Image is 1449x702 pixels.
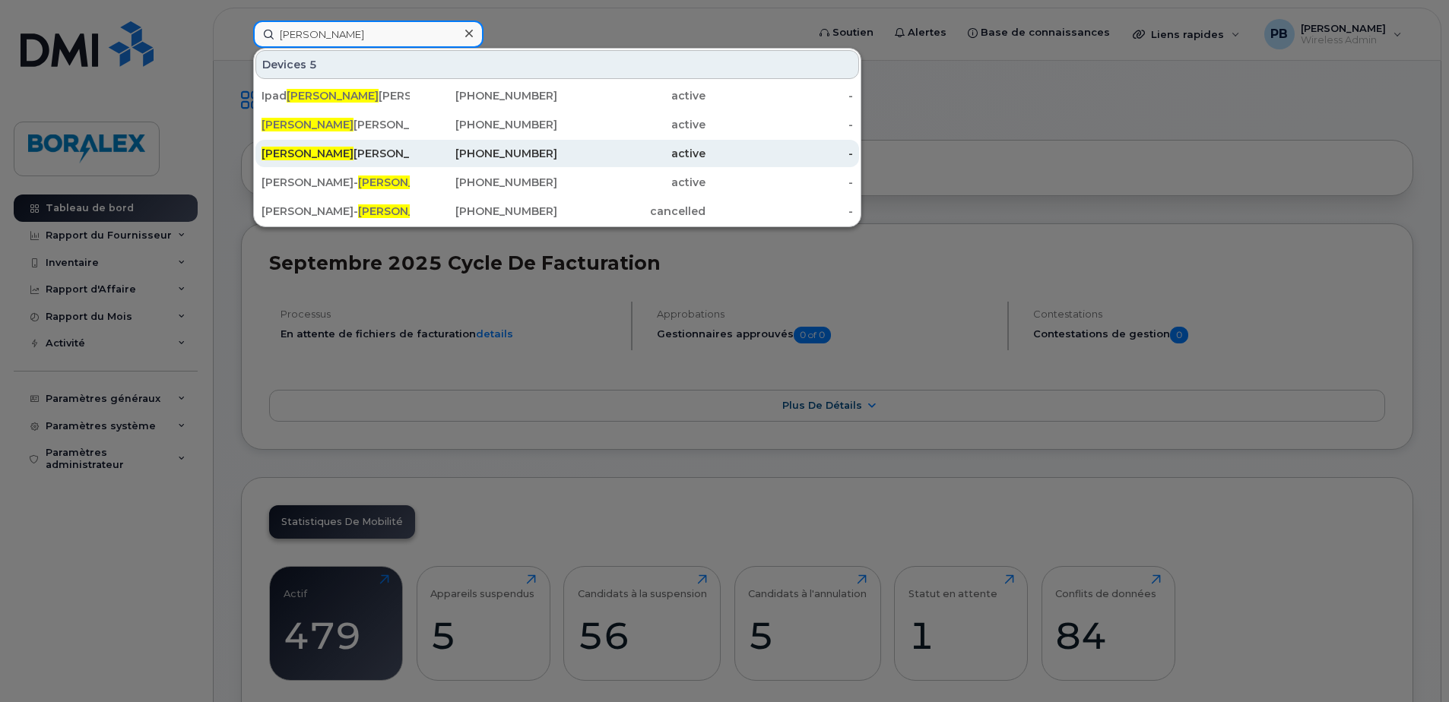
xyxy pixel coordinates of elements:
[557,117,705,132] div: active
[262,147,354,160] span: [PERSON_NAME]
[255,82,859,109] a: Ipad[PERSON_NAME][PERSON_NAME][PHONE_NUMBER]active-
[410,88,558,103] div: [PHONE_NUMBER]
[557,146,705,161] div: active
[255,198,859,225] a: [PERSON_NAME]-[PERSON_NAME][PERSON_NAME][PHONE_NUMBER]cancelled-
[410,175,558,190] div: [PHONE_NUMBER]
[262,118,354,131] span: [PERSON_NAME]
[410,204,558,219] div: [PHONE_NUMBER]
[262,146,410,161] div: [PERSON_NAME]
[262,88,410,103] div: Ipad [PERSON_NAME]
[255,140,859,167] a: [PERSON_NAME][PERSON_NAME][PHONE_NUMBER]active-
[255,50,859,79] div: Devices
[705,204,854,219] div: -
[309,57,317,72] span: 5
[358,204,450,218] span: [PERSON_NAME]
[262,175,410,190] div: [PERSON_NAME]- [PERSON_NAME]
[705,146,854,161] div: -
[410,146,558,161] div: [PHONE_NUMBER]
[358,175,450,189] span: [PERSON_NAME]
[287,89,379,103] span: [PERSON_NAME]
[262,117,410,132] div: [PERSON_NAME]
[705,175,854,190] div: -
[557,204,705,219] div: cancelled
[705,88,854,103] div: -
[557,175,705,190] div: active
[705,117,854,132] div: -
[255,111,859,138] a: [PERSON_NAME][PERSON_NAME][PHONE_NUMBER]active-
[410,117,558,132] div: [PHONE_NUMBER]
[255,169,859,196] a: [PERSON_NAME]-[PERSON_NAME][PERSON_NAME][PHONE_NUMBER]active-
[557,88,705,103] div: active
[262,204,410,219] div: [PERSON_NAME]- [PERSON_NAME]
